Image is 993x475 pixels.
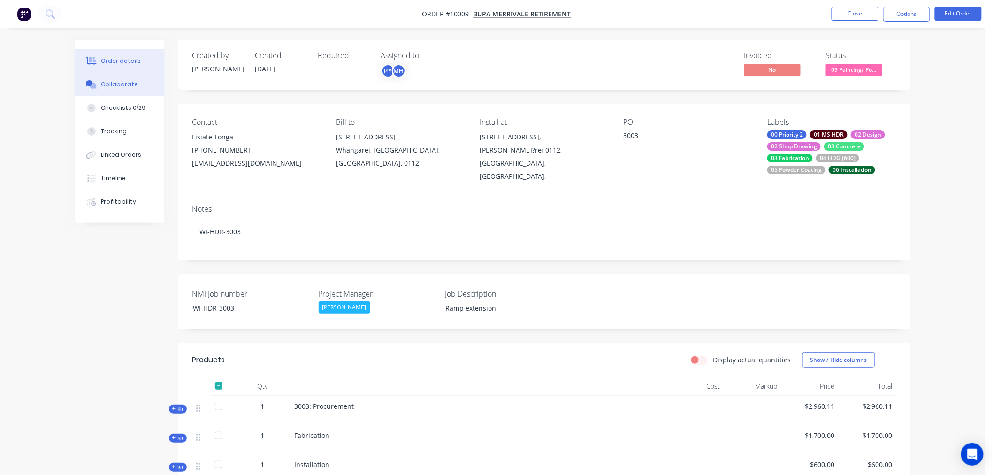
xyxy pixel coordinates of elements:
div: PY [381,64,395,78]
div: 02 Design [851,130,885,139]
a: Bupa Merrivale Retirement [474,10,571,19]
div: Collaborate [101,80,138,89]
div: Qty [235,377,291,396]
button: Order details [75,49,164,73]
label: NMI Job number [192,288,310,299]
span: 3003: Procurement [295,402,354,411]
div: 03 Concrete [824,142,864,151]
span: Kit [172,406,184,413]
div: Price [781,377,839,396]
div: [PERSON_NAME]?rei 0112, [GEOGRAPHIC_DATA], [GEOGRAPHIC_DATA], [480,144,608,183]
div: [STREET_ADDRESS]Whangarei, [GEOGRAPHIC_DATA], [GEOGRAPHIC_DATA], 0112 [336,130,465,170]
div: Whangarei, [GEOGRAPHIC_DATA], [GEOGRAPHIC_DATA], 0112 [336,144,465,170]
div: Checklists 0/29 [101,104,145,112]
button: Show / Hide columns [802,352,875,368]
span: 1 [261,460,265,469]
button: Collaborate [75,73,164,96]
div: Lisiate Tonga [192,130,321,144]
div: [EMAIL_ADDRESS][DOMAIN_NAME] [192,157,321,170]
button: Close [832,7,878,21]
div: 3003 [624,130,741,144]
button: Profitability [75,190,164,214]
div: Timeline [101,174,126,183]
div: Assigned to [381,51,475,60]
div: [STREET_ADDRESS], [480,130,608,144]
button: 09 Painting/ Po... [826,64,882,78]
div: Ramp extension [438,301,555,315]
div: Tracking [101,127,127,136]
div: Products [192,354,225,366]
div: 04 HDG (600) [816,154,859,162]
span: [DATE] [255,64,276,73]
div: Kit [169,434,187,443]
span: 09 Painting/ Po... [826,64,882,76]
div: Lisiate Tonga[PHONE_NUMBER][EMAIL_ADDRESS][DOMAIN_NAME] [192,130,321,170]
span: Order #10009 - [422,10,474,19]
div: MH [392,64,406,78]
span: $600.00 [842,460,893,469]
div: Notes [192,205,896,214]
span: $600.00 [785,460,835,469]
div: Linked Orders [101,151,141,159]
span: No [744,64,801,76]
span: Kit [172,464,184,471]
div: [PHONE_NUMBER] [192,144,321,157]
img: Factory [17,7,31,21]
div: PO [624,118,752,127]
div: 03 Fabrication [767,154,813,162]
div: WI-HDR-3003 [185,301,303,315]
label: Project Manager [319,288,436,299]
span: $1,700.00 [785,430,835,440]
div: WI-HDR-3003 [192,217,896,246]
div: 02 Shop Drawing [767,142,821,151]
div: 00 Priority 2 [767,130,807,139]
label: Job Description [445,288,562,299]
span: Fabrication [295,431,330,440]
div: Cost [666,377,724,396]
label: Display actual quantities [713,355,791,365]
div: Install at [480,118,608,127]
button: Timeline [75,167,164,190]
span: 1 [261,401,265,411]
div: Markup [724,377,781,396]
span: $1,700.00 [842,430,893,440]
div: Created by [192,51,244,60]
div: Created [255,51,307,60]
div: Order details [101,57,141,65]
div: Invoiced [744,51,815,60]
div: [PERSON_NAME] [319,301,370,314]
span: 1 [261,430,265,440]
div: [STREET_ADDRESS],[PERSON_NAME]?rei 0112, [GEOGRAPHIC_DATA], [GEOGRAPHIC_DATA], [480,130,608,183]
button: Tracking [75,120,164,143]
span: $2,960.11 [785,401,835,411]
div: [PERSON_NAME] [192,64,244,74]
button: Edit Order [935,7,982,21]
div: Labels [767,118,896,127]
div: 05 Powder Coating [767,166,825,174]
div: Status [826,51,896,60]
div: Total [839,377,896,396]
div: Kit [169,463,187,472]
div: Contact [192,118,321,127]
div: Required [318,51,370,60]
div: 06 Installation [829,166,875,174]
div: Open Intercom Messenger [961,443,984,466]
span: $2,960.11 [842,401,893,411]
button: Checklists 0/29 [75,96,164,120]
div: Bill to [336,118,465,127]
button: Options [883,7,930,22]
button: Linked Orders [75,143,164,167]
button: PYMH [381,64,406,78]
span: Kit [172,435,184,442]
div: Profitability [101,198,136,206]
div: [STREET_ADDRESS] [336,130,465,144]
span: Installation [295,460,330,469]
div: 01 MS HDR [810,130,848,139]
div: Kit [169,405,187,414]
